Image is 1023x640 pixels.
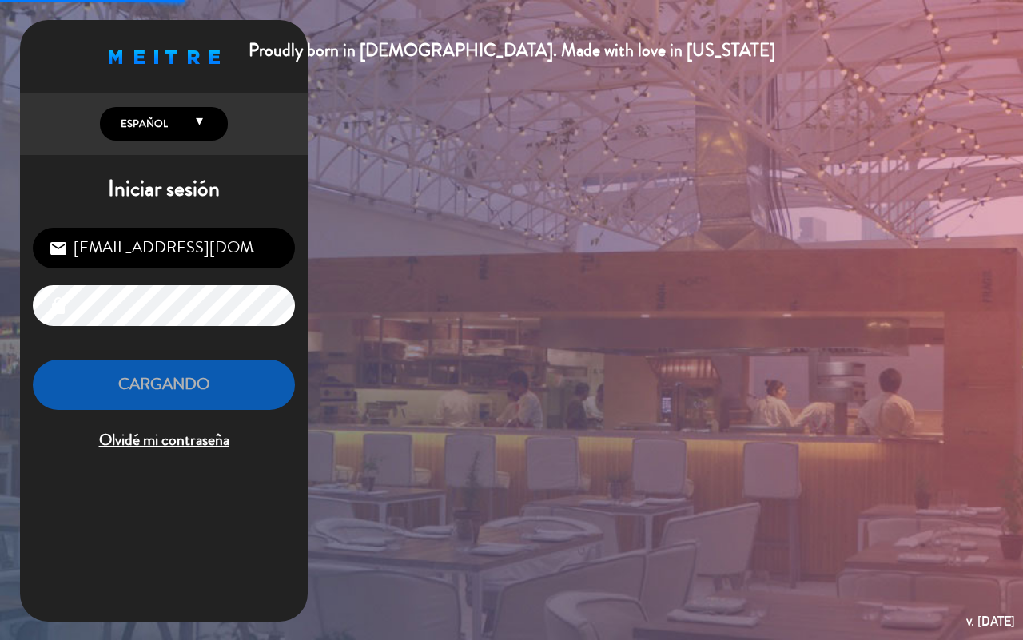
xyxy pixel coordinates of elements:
button: Cargando [33,360,295,410]
h1: Iniciar sesión [20,176,308,203]
span: Español [117,116,168,132]
i: lock [49,296,68,316]
span: Olvidé mi contraseña [33,427,295,454]
i: email [49,239,68,258]
input: Correo Electrónico [33,228,295,268]
div: v. [DATE] [966,610,1015,632]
